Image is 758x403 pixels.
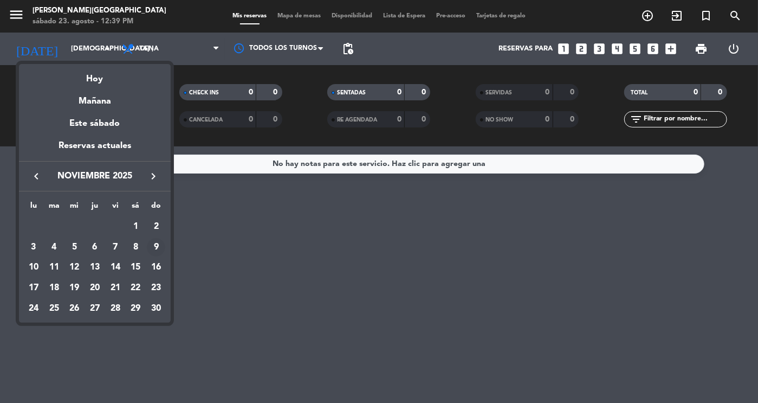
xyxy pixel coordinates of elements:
[147,258,165,277] div: 16
[27,169,46,183] button: keyboard_arrow_left
[45,299,63,318] div: 25
[44,200,64,216] th: martes
[146,257,166,278] td: 16 de noviembre de 2025
[64,257,85,278] td: 12 de noviembre de 2025
[105,237,126,258] td: 7 de noviembre de 2025
[126,238,145,257] div: 8
[45,279,63,297] div: 18
[85,200,105,216] th: jueves
[146,216,166,237] td: 2 de noviembre de 2025
[65,238,83,257] div: 5
[147,279,165,297] div: 23
[44,278,64,298] td: 18 de noviembre de 2025
[147,170,160,183] i: keyboard_arrow_right
[23,298,44,319] td: 24 de noviembre de 2025
[146,278,166,298] td: 23 de noviembre de 2025
[146,298,166,319] td: 30 de noviembre de 2025
[146,200,166,216] th: domingo
[44,298,64,319] td: 25 de noviembre de 2025
[126,218,145,236] div: 1
[24,258,43,277] div: 10
[19,108,171,139] div: Este sábado
[23,216,126,237] td: NOV.
[144,169,163,183] button: keyboard_arrow_right
[23,257,44,278] td: 10 de noviembre de 2025
[105,298,126,319] td: 28 de noviembre de 2025
[86,299,104,318] div: 27
[126,237,146,258] td: 8 de noviembre de 2025
[24,279,43,297] div: 17
[106,238,125,257] div: 7
[106,258,125,277] div: 14
[19,139,171,161] div: Reservas actuales
[105,257,126,278] td: 14 de noviembre de 2025
[64,278,85,298] td: 19 de noviembre de 2025
[23,278,44,298] td: 17 de noviembre de 2025
[126,278,146,298] td: 22 de noviembre de 2025
[126,216,146,237] td: 1 de noviembre de 2025
[126,299,145,318] div: 29
[64,298,85,319] td: 26 de noviembre de 2025
[86,279,104,297] div: 20
[86,258,104,277] div: 13
[106,279,125,297] div: 21
[65,258,83,277] div: 12
[64,237,85,258] td: 5 de noviembre de 2025
[105,200,126,216] th: viernes
[24,299,43,318] div: 24
[147,238,165,257] div: 9
[23,237,44,258] td: 3 de noviembre de 2025
[126,257,146,278] td: 15 de noviembre de 2025
[105,278,126,298] td: 21 de noviembre de 2025
[126,298,146,319] td: 29 de noviembre de 2025
[19,86,171,108] div: Mañana
[23,200,44,216] th: lunes
[65,279,83,297] div: 19
[147,299,165,318] div: 30
[45,258,63,277] div: 11
[24,238,43,257] div: 3
[85,257,105,278] td: 13 de noviembre de 2025
[45,238,63,257] div: 4
[126,258,145,277] div: 15
[85,237,105,258] td: 6 de noviembre de 2025
[44,257,64,278] td: 11 de noviembre de 2025
[86,238,104,257] div: 6
[44,237,64,258] td: 4 de noviembre de 2025
[85,278,105,298] td: 20 de noviembre de 2025
[106,299,125,318] div: 28
[147,218,165,236] div: 2
[19,64,171,86] div: Hoy
[126,200,146,216] th: sábado
[64,200,85,216] th: miércoles
[46,169,144,183] span: noviembre 2025
[85,298,105,319] td: 27 de noviembre de 2025
[30,170,43,183] i: keyboard_arrow_left
[126,279,145,297] div: 22
[65,299,83,318] div: 26
[146,237,166,258] td: 9 de noviembre de 2025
